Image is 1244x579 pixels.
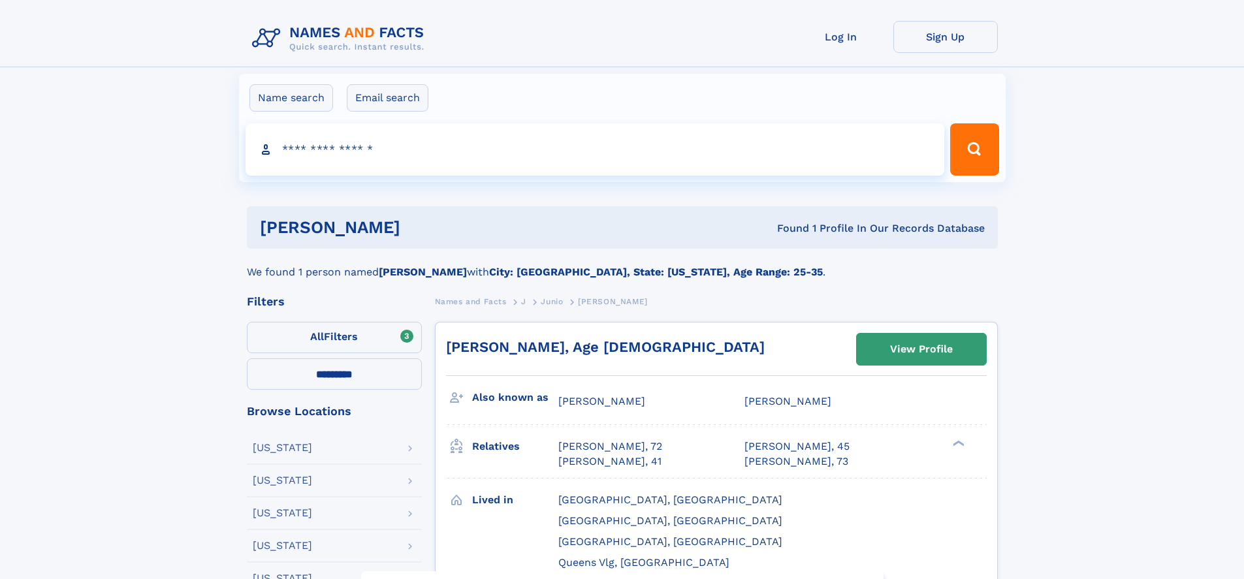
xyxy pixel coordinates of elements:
b: City: [GEOGRAPHIC_DATA], State: [US_STATE], Age Range: 25-35 [489,266,823,278]
span: Queens Vlg, [GEOGRAPHIC_DATA] [558,556,729,569]
a: [PERSON_NAME], 41 [558,454,662,469]
a: [PERSON_NAME], 45 [744,439,850,454]
span: [PERSON_NAME] [744,395,831,407]
h1: [PERSON_NAME] [260,219,589,236]
h3: Relatives [472,435,558,458]
img: Logo Names and Facts [247,21,435,56]
a: J [521,293,526,309]
span: [GEOGRAPHIC_DATA], [GEOGRAPHIC_DATA] [558,514,782,527]
a: Log In [789,21,893,53]
label: Filters [247,322,422,353]
a: Names and Facts [435,293,507,309]
b: [PERSON_NAME] [379,266,467,278]
h3: Also known as [472,386,558,409]
button: Search Button [950,123,998,176]
label: Name search [249,84,333,112]
span: [GEOGRAPHIC_DATA], [GEOGRAPHIC_DATA] [558,535,782,548]
div: Found 1 Profile In Our Records Database [588,221,985,236]
div: [US_STATE] [253,508,312,518]
div: [US_STATE] [253,540,312,551]
a: [PERSON_NAME], 73 [744,454,848,469]
a: Junio [541,293,563,309]
span: J [521,297,526,306]
a: [PERSON_NAME], 72 [558,439,662,454]
span: [PERSON_NAME] [578,297,648,306]
a: Sign Up [893,21,998,53]
span: Junio [541,297,563,306]
h3: Lived in [472,489,558,511]
input: search input [246,123,945,176]
div: View Profile [890,334,953,364]
div: [US_STATE] [253,443,312,453]
span: All [310,330,324,343]
label: Email search [347,84,428,112]
span: [GEOGRAPHIC_DATA], [GEOGRAPHIC_DATA] [558,493,782,506]
a: View Profile [857,334,986,365]
div: We found 1 person named with . [247,249,998,280]
span: [PERSON_NAME] [558,395,645,407]
a: [PERSON_NAME], Age [DEMOGRAPHIC_DATA] [446,339,765,355]
div: ❯ [949,439,965,448]
div: [US_STATE] [253,475,312,486]
div: Filters [247,296,422,307]
div: Browse Locations [247,405,422,417]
